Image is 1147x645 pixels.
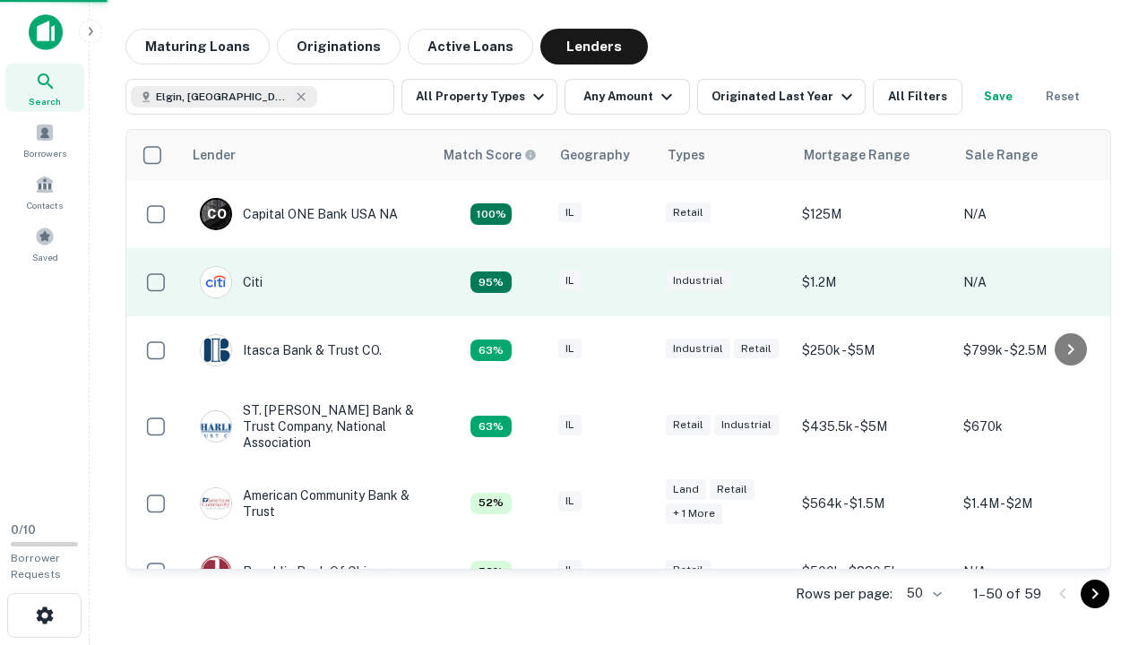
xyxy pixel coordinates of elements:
[793,130,954,180] th: Mortgage Range
[125,29,270,64] button: Maturing Loans
[793,469,954,537] td: $564k - $1.5M
[954,384,1116,469] td: $670k
[804,144,910,166] div: Mortgage Range
[793,316,954,384] td: $250k - $5M
[558,339,582,359] div: IL
[23,146,66,160] span: Borrowers
[954,316,1116,384] td: $799k - $2.5M
[666,202,711,223] div: Retail
[470,203,512,225] div: Capitalize uses an advanced AI algorithm to match your search with the best lender. The match sco...
[408,29,533,64] button: Active Loans
[558,560,582,580] div: IL
[200,198,398,230] div: Capital ONE Bank USA NA
[900,580,944,606] div: 50
[470,340,512,361] div: Capitalize uses an advanced AI algorithm to match your search with the best lender. The match sco...
[666,339,730,359] div: Industrial
[193,144,236,166] div: Lender
[5,64,84,112] a: Search
[32,250,58,264] span: Saved
[5,168,84,216] a: Contacts
[558,491,582,512] div: IL
[793,180,954,248] td: $125M
[666,503,722,524] div: + 1 more
[200,402,415,451] div: ST. [PERSON_NAME] Bank & Trust Company, National Association
[201,335,231,365] img: picture
[5,219,84,268] a: Saved
[1034,79,1091,115] button: Reset
[558,271,582,291] div: IL
[549,130,657,180] th: Geography
[540,29,648,64] button: Lenders
[201,411,231,442] img: picture
[796,583,893,605] p: Rows per page:
[27,198,63,212] span: Contacts
[954,180,1116,248] td: N/A
[201,556,231,587] img: picture
[710,479,755,500] div: Retail
[560,144,630,166] div: Geography
[954,130,1116,180] th: Sale Range
[558,415,582,435] div: IL
[444,145,537,165] div: Capitalize uses an advanced AI algorithm to match your search with the best lender. The match sco...
[433,130,549,180] th: Capitalize uses an advanced AI algorithm to match your search with the best lender. The match sco...
[666,415,711,435] div: Retail
[954,537,1116,606] td: N/A
[734,339,779,359] div: Retail
[401,79,557,115] button: All Property Types
[29,14,63,50] img: capitalize-icon.png
[200,266,263,298] div: Citi
[156,89,290,105] span: Elgin, [GEOGRAPHIC_DATA], [GEOGRAPHIC_DATA]
[470,271,512,293] div: Capitalize uses an advanced AI algorithm to match your search with the best lender. The match sco...
[954,248,1116,316] td: N/A
[182,130,433,180] th: Lender
[873,79,962,115] button: All Filters
[666,560,711,580] div: Retail
[954,469,1116,537] td: $1.4M - $2M
[1081,580,1109,608] button: Go to next page
[29,94,61,108] span: Search
[666,479,706,500] div: Land
[711,86,858,107] div: Originated Last Year
[5,116,84,164] a: Borrowers
[668,144,705,166] div: Types
[11,523,36,537] span: 0 / 10
[565,79,690,115] button: Any Amount
[470,561,512,582] div: Capitalize uses an advanced AI algorithm to match your search with the best lender. The match sco...
[973,583,1041,605] p: 1–50 of 59
[11,552,61,580] span: Borrower Requests
[200,555,396,588] div: Republic Bank Of Chicago
[277,29,401,64] button: Originations
[470,493,512,514] div: Capitalize uses an advanced AI algorithm to match your search with the best lender. The match sco...
[965,144,1038,166] div: Sale Range
[200,334,382,366] div: Itasca Bank & Trust CO.
[714,415,779,435] div: Industrial
[207,205,226,224] p: C O
[970,79,1027,115] button: Save your search to get updates of matches that match your search criteria.
[697,79,866,115] button: Originated Last Year
[200,487,415,520] div: American Community Bank & Trust
[793,537,954,606] td: $500k - $880.5k
[793,248,954,316] td: $1.2M
[201,267,231,297] img: picture
[558,202,582,223] div: IL
[201,488,231,519] img: picture
[444,145,533,165] h6: Match Score
[657,130,793,180] th: Types
[666,271,730,291] div: Industrial
[470,416,512,437] div: Capitalize uses an advanced AI algorithm to match your search with the best lender. The match sco...
[1057,502,1147,588] iframe: Chat Widget
[793,384,954,469] td: $435.5k - $5M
